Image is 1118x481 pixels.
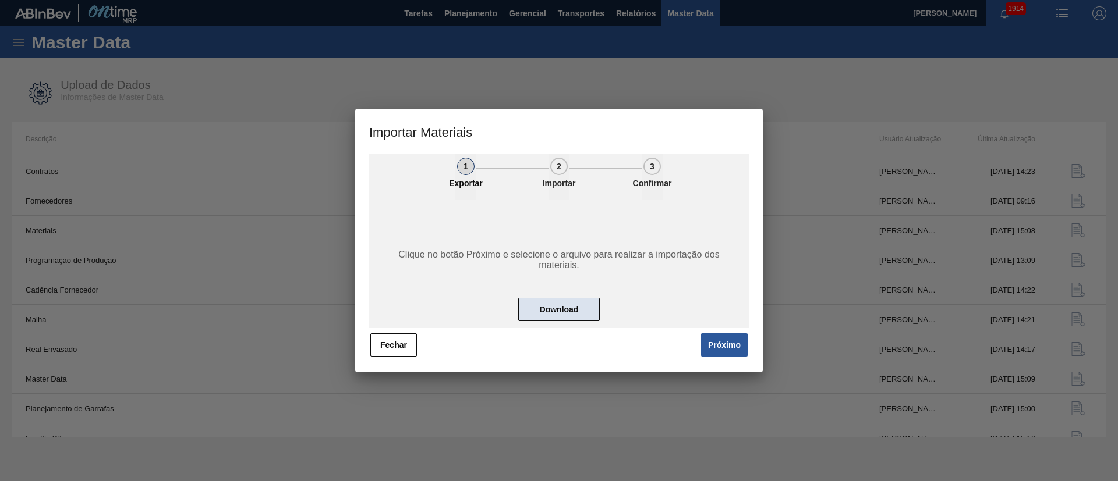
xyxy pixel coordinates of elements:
span: Clique no botão Próximo e selecione o arquivo para realizar a importação dos materiais. [383,250,735,270]
p: Importar [530,179,588,188]
div: 2 [550,158,568,175]
button: Fechar [370,333,417,357]
div: 3 [643,158,661,175]
button: 3Confirmar [642,154,663,200]
div: 1 [457,158,475,175]
button: 2Importar [549,154,569,200]
button: 1Exportar [455,154,476,200]
p: Confirmar [623,179,681,188]
p: Exportar [437,179,495,188]
button: Próximo [701,333,748,357]
h3: Importar Materiais [355,109,763,154]
button: Download [518,298,600,321]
